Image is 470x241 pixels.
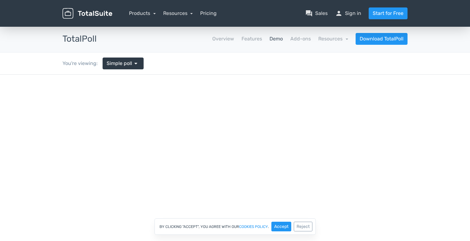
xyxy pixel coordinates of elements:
[239,225,268,229] a: cookies policy
[62,34,97,44] h3: TotalPoll
[318,36,348,42] a: Resources
[290,35,311,43] a: Add-ons
[62,8,112,19] img: TotalSuite for WordPress
[270,35,283,43] a: Demo
[242,35,262,43] a: Features
[103,58,144,69] a: Simple poll arrow_drop_down
[335,10,343,17] span: person
[305,10,328,17] a: question_answerSales
[129,10,156,16] a: Products
[107,60,132,67] span: Simple poll
[200,10,217,17] a: Pricing
[62,60,103,67] div: You're viewing:
[369,7,408,19] a: Start for Free
[335,10,361,17] a: personSign in
[294,222,312,231] button: Reject
[163,10,193,16] a: Resources
[305,10,313,17] span: question_answer
[212,35,234,43] a: Overview
[132,60,140,67] span: arrow_drop_down
[356,33,408,45] a: Download TotalPoll
[154,218,316,235] div: By clicking "Accept", you agree with our .
[271,222,291,231] button: Accept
